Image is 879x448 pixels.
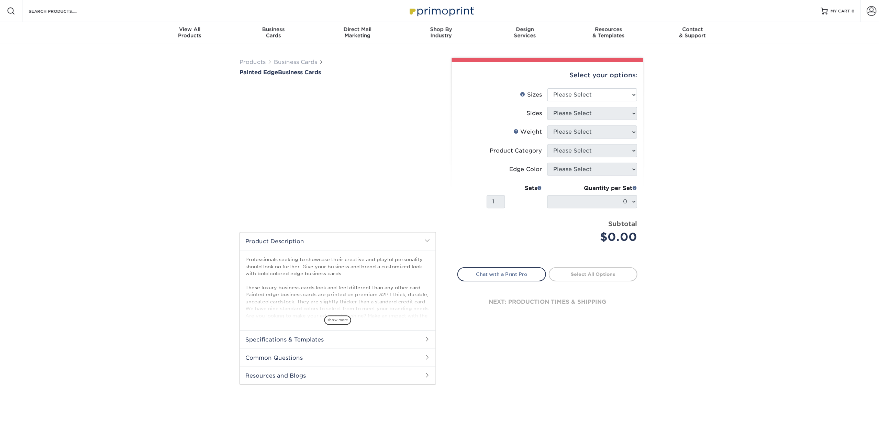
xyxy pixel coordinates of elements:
p: Professionals seeking to showcase their creative and playful personality should look no further. ... [244,255,429,388]
div: Weight [512,127,540,136]
div: $0.00 [550,228,635,244]
div: Product Category [488,146,540,154]
img: Business Cards 02 [270,206,288,224]
span: Contact [648,26,732,32]
a: Select All Options [547,266,635,280]
div: Sizes [518,90,540,99]
img: Business Cards 05 [340,206,357,224]
div: Industry [398,26,481,38]
h2: Resources and Blogs [239,365,434,383]
img: Business Cards 03 [293,206,311,224]
a: Business Cards [273,58,316,65]
img: Business Cards 01 [247,206,265,224]
span: View All [147,26,231,32]
span: MY CART [827,8,847,14]
a: Products [238,58,265,65]
a: BusinessCards [231,22,314,44]
div: Edge Color [508,165,540,173]
div: Sides [524,109,540,117]
strong: Subtotal [606,219,635,227]
img: Business Cards 07 [386,206,403,224]
div: Products [147,26,231,38]
div: & Templates [565,26,648,38]
div: Marketing [314,26,398,38]
a: Chat with a Print Pro [456,266,544,280]
a: Direct MailMarketing [314,22,398,44]
div: Select your options: [456,62,635,88]
h2: Product Description [239,232,434,249]
div: Cards [231,26,314,38]
a: Contact& Support [648,22,732,44]
span: show more [323,314,350,324]
a: View AllProducts [147,22,231,44]
span: Direct Mail [314,26,398,32]
h2: Specifications & Templates [239,329,434,347]
div: & Support [648,26,732,38]
span: Design [481,26,565,32]
span: Business [231,26,314,32]
a: Resources& Templates [565,22,648,44]
img: Primoprint [405,3,474,18]
img: Business Cards 06 [363,206,380,224]
img: Business Cards 08 [409,206,426,224]
h2: Common Questions [239,347,434,365]
span: Shop By [398,26,481,32]
span: Painted Edge [238,69,277,75]
img: Business Cards 04 [316,206,334,224]
input: SEARCH PRODUCTS..... [28,7,95,15]
div: Sets [485,183,540,192]
div: next: production times & shipping [456,280,635,322]
a: Shop ByIndustry [398,22,481,44]
div: Quantity per Set [545,183,635,192]
span: 0 [848,9,852,13]
span: Resources [565,26,648,32]
div: Services [481,26,565,38]
h1: Business Cards [238,69,434,75]
a: DesignServices [481,22,565,44]
a: Painted EdgeBusiness Cards [238,69,434,75]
